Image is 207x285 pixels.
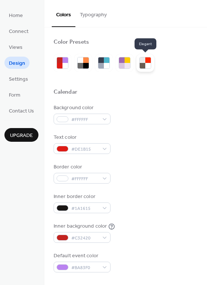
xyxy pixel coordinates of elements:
[54,134,109,141] div: Text color
[10,132,33,140] span: Upgrade
[4,25,33,37] a: Connect
[9,60,25,67] span: Design
[135,38,156,50] span: Elegant
[9,44,23,51] span: Views
[54,222,107,230] div: Inner background color
[54,88,77,96] div: Calendar
[71,264,99,272] span: #BA83F0
[9,91,20,99] span: Form
[4,73,33,85] a: Settings
[54,163,109,171] div: Border color
[4,57,30,69] a: Design
[4,41,27,53] a: Views
[71,145,99,153] span: #DE1B15
[71,205,99,212] span: #1A1615
[71,116,99,124] span: #FFFFFF
[9,28,28,36] span: Connect
[54,193,109,201] div: Inner border color
[9,12,23,20] span: Home
[54,38,89,46] div: Color Presets
[4,88,25,101] a: Form
[54,104,109,112] div: Background color
[4,9,27,21] a: Home
[9,107,34,115] span: Contact Us
[4,128,38,142] button: Upgrade
[54,252,109,260] div: Default event color
[71,175,99,183] span: #FFFFFF
[9,76,28,83] span: Settings
[71,234,99,242] span: #C32420
[4,104,38,117] a: Contact Us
